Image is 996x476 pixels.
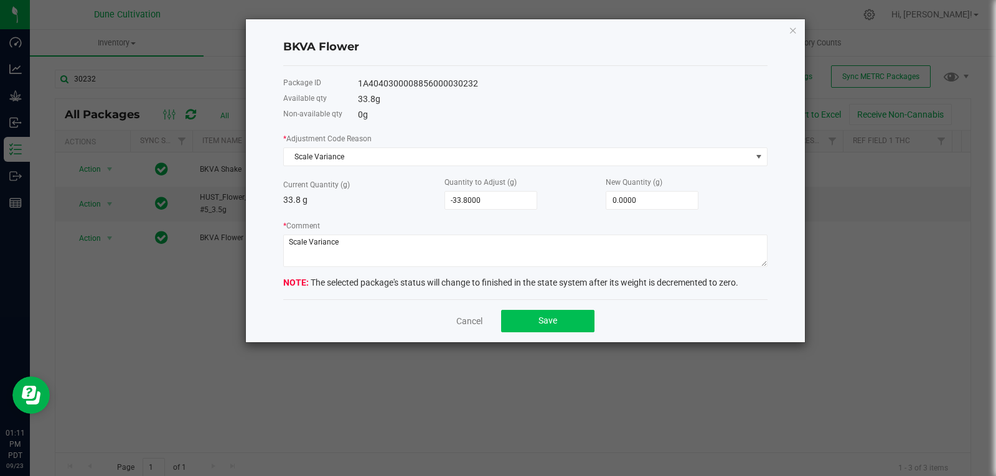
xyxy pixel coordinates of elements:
span: Scale Variance [284,148,751,166]
button: Save [501,310,594,332]
input: 0 [445,192,537,209]
label: Quantity to Adjust (g) [444,177,517,188]
label: Current Quantity (g) [283,179,350,190]
a: Cancel [456,315,482,327]
span: Save [538,315,557,325]
p: 33.8 g [283,194,444,207]
label: Package ID [283,77,321,88]
div: 0 [358,108,768,121]
label: Non-available qty [283,108,342,119]
label: Available qty [283,93,327,104]
label: New Quantity (g) [606,177,662,188]
label: Adjustment Code Reason [283,133,372,144]
div: 33.8 [358,93,768,106]
div: The selected package's status will change to finished in the state system after its weight is dec... [283,276,768,289]
iframe: Resource center [12,376,50,414]
div: 1A4040300008856000030232 [358,77,768,90]
input: 0 [606,192,698,209]
span: g [375,94,380,104]
label: Comment [283,220,320,231]
h4: BKVA Flower [283,39,768,55]
span: g [363,110,368,119]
